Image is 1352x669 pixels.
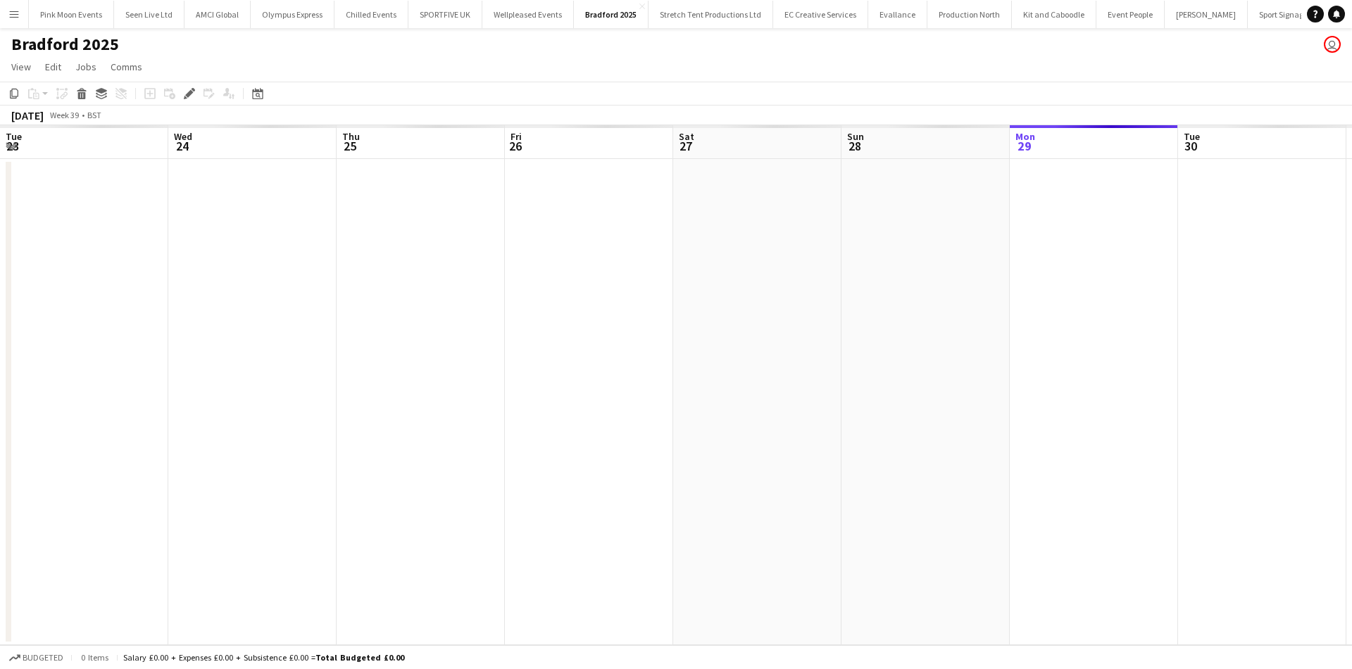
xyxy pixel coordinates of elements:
button: Production North [927,1,1012,28]
button: Chilled Events [334,1,408,28]
button: Pink Moon Events [29,1,114,28]
span: Comms [111,60,142,73]
button: Budgeted [7,650,65,665]
button: Olympus Express [251,1,334,28]
button: Evallance [868,1,927,28]
button: AMCI Global [184,1,251,28]
span: Tue [1184,130,1200,143]
span: 23 [4,138,22,154]
span: Sat [679,130,694,143]
a: View [6,58,37,76]
button: Wellpleased Events [482,1,574,28]
span: 29 [1013,138,1035,154]
app-user-avatar: Dominic Riley [1324,36,1341,53]
div: Salary £0.00 + Expenses £0.00 + Subsistence £0.00 = [123,652,404,663]
span: 30 [1182,138,1200,154]
span: Edit [45,60,61,73]
button: Seen Live Ltd [114,1,184,28]
button: Bradford 2025 [574,1,649,28]
span: Mon [1015,130,1035,143]
span: 26 [508,138,522,154]
span: 25 [340,138,360,154]
span: Total Budgeted £0.00 [315,652,404,663]
span: Sun [847,130,864,143]
span: Fri [511,130,522,143]
button: EC Creative Services [773,1,868,28]
h1: Bradford 2025 [11,34,119,55]
button: Stretch Tent Productions Ltd [649,1,773,28]
span: 28 [845,138,864,154]
div: [DATE] [11,108,44,122]
span: 24 [172,138,192,154]
button: Sport Signage [1248,1,1320,28]
span: Thu [342,130,360,143]
span: Jobs [75,60,96,73]
span: Wed [174,130,192,143]
span: View [11,60,31,73]
span: Budgeted [23,653,63,663]
span: Week 39 [46,110,82,120]
span: Tue [6,130,22,143]
span: 0 items [77,652,111,663]
button: [PERSON_NAME] [1165,1,1248,28]
a: Comms [105,58,148,76]
a: Edit [39,58,67,76]
span: 27 [677,138,694,154]
button: Kit and Caboodle [1012,1,1096,28]
button: Event People [1096,1,1165,28]
button: SPORTFIVE UK [408,1,482,28]
a: Jobs [70,58,102,76]
div: BST [87,110,101,120]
